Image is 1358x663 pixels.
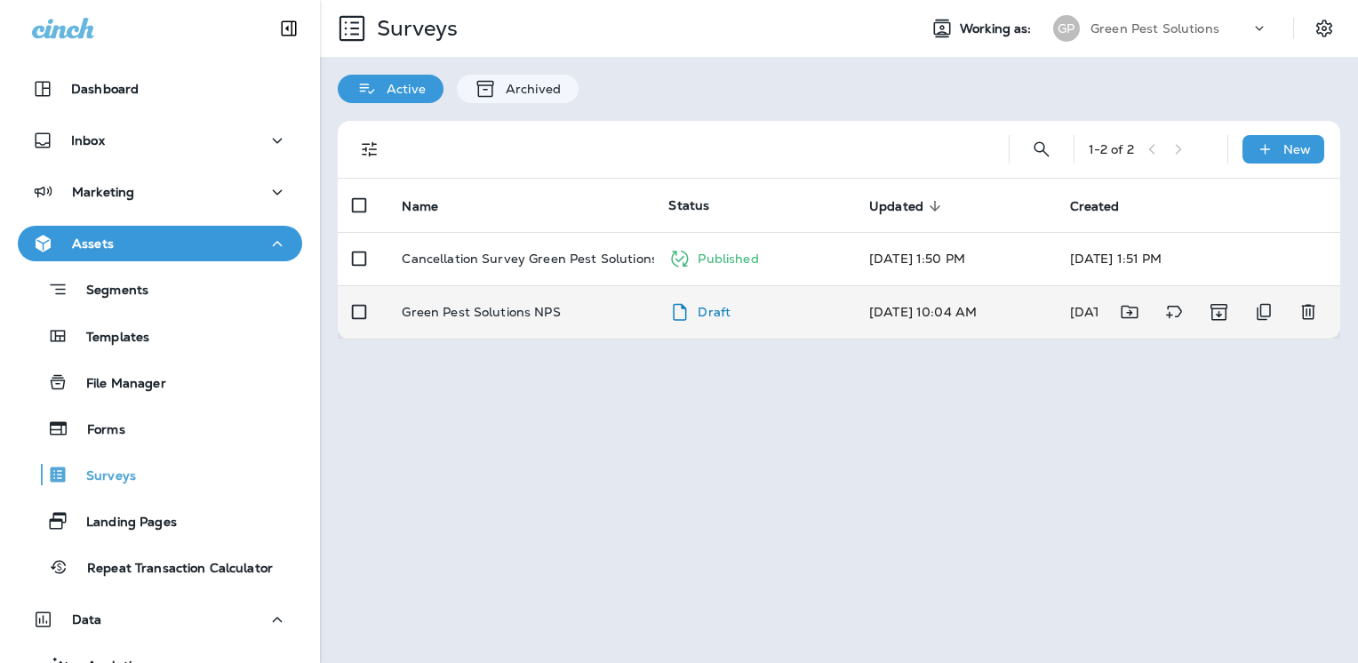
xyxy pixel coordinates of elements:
p: Published [698,252,758,266]
button: Dashboard [18,71,302,107]
p: Active [378,82,426,96]
span: Name [402,198,461,214]
p: Marketing [72,185,134,199]
span: Created [1070,198,1143,214]
button: Repeat Transaction Calculator [18,548,302,586]
button: Forms [18,410,302,447]
span: Name [402,199,438,214]
span: Created [1070,199,1120,214]
button: Assets [18,226,302,261]
button: Surveys [18,456,302,493]
span: Status [668,197,709,213]
button: Delete [1290,294,1326,330]
div: 1 - 2 of 2 [1089,142,1134,156]
span: Created by: Cassidy Roberson [869,251,965,267]
p: Dashboard [71,82,139,96]
button: Settings [1308,12,1340,44]
span: Updated [869,198,947,214]
p: Draft [698,305,731,319]
td: [DATE] 10:07 AM [1056,285,1257,339]
button: Templates [18,317,302,355]
p: Green Pest Solutions NPS [402,305,560,319]
p: Surveys [370,15,458,42]
p: New [1283,142,1311,156]
span: Working as: [960,21,1035,36]
p: Cancellation Survey Green Pest Solutions [402,252,658,266]
p: Assets [72,236,114,251]
td: [DATE] 1:51 PM [1056,232,1340,285]
p: Green Pest Solutions [1090,21,1219,36]
button: Search Surveys [1024,132,1059,167]
button: Archive [1201,294,1237,330]
button: Collapse Sidebar [264,11,314,46]
p: Templates [68,330,149,347]
button: Landing Pages [18,502,302,539]
span: Updated [869,199,923,214]
p: Archived [497,82,561,96]
button: Add tags [1156,294,1192,330]
button: Data [18,602,302,637]
p: Repeat Transaction Calculator [69,561,273,578]
button: Marketing [18,174,302,210]
button: Move to folder [1112,294,1147,330]
div: GP [1053,15,1080,42]
p: Landing Pages [68,515,177,531]
p: Inbox [71,133,105,148]
p: Segments [68,283,148,300]
p: Data [72,612,102,627]
button: Segments [18,270,302,308]
button: File Manager [18,363,302,401]
p: Forms [69,422,125,439]
button: Duplicate Survey [1246,294,1282,330]
span: Created by: Julie Johnson [869,304,977,320]
p: Surveys [68,468,136,485]
button: Inbox [18,123,302,158]
button: Filters [352,132,387,167]
p: File Manager [68,376,166,393]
